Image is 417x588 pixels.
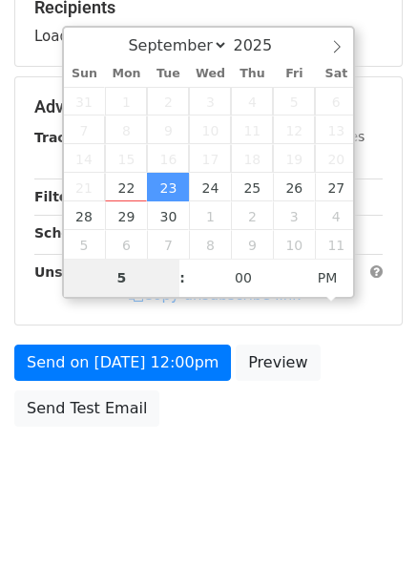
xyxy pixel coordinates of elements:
span: September 1, 2025 [105,87,147,115]
span: September 22, 2025 [105,173,147,201]
strong: Schedule [34,225,103,241]
span: September 4, 2025 [231,87,273,115]
span: September 10, 2025 [189,115,231,144]
span: September 7, 2025 [64,115,106,144]
span: September 25, 2025 [231,173,273,201]
span: September 27, 2025 [315,173,357,201]
span: September 26, 2025 [273,173,315,201]
h5: Advanced [34,96,383,117]
span: Fri [273,68,315,80]
span: September 18, 2025 [231,144,273,173]
span: October 4, 2025 [315,201,357,230]
span: October 6, 2025 [105,230,147,259]
span: September 23, 2025 [147,173,189,201]
span: Sun [64,68,106,80]
span: : [179,259,185,297]
span: September 3, 2025 [189,87,231,115]
a: Copy unsubscribe link [129,286,301,304]
span: September 2, 2025 [147,87,189,115]
span: September 8, 2025 [105,115,147,144]
iframe: Chat Widget [322,496,417,588]
span: September 5, 2025 [273,87,315,115]
strong: Tracking [34,130,98,145]
span: October 7, 2025 [147,230,189,259]
span: September 16, 2025 [147,144,189,173]
span: September 17, 2025 [189,144,231,173]
span: October 9, 2025 [231,230,273,259]
span: October 8, 2025 [189,230,231,259]
span: Wed [189,68,231,80]
strong: Unsubscribe [34,264,128,280]
span: September 13, 2025 [315,115,357,144]
span: September 12, 2025 [273,115,315,144]
input: Year [228,36,297,54]
span: October 11, 2025 [315,230,357,259]
span: September 15, 2025 [105,144,147,173]
span: September 28, 2025 [64,201,106,230]
span: Sat [315,68,357,80]
span: September 11, 2025 [231,115,273,144]
span: September 20, 2025 [315,144,357,173]
input: Minute [185,259,302,297]
span: September 9, 2025 [147,115,189,144]
span: September 19, 2025 [273,144,315,173]
a: Preview [236,345,320,381]
span: September 30, 2025 [147,201,189,230]
span: Thu [231,68,273,80]
span: September 24, 2025 [189,173,231,201]
span: September 6, 2025 [315,87,357,115]
span: August 31, 2025 [64,87,106,115]
a: Send Test Email [14,390,159,427]
span: Click to toggle [302,259,354,297]
input: Hour [64,259,180,297]
span: Mon [105,68,147,80]
span: September 21, 2025 [64,173,106,201]
span: September 14, 2025 [64,144,106,173]
span: October 2, 2025 [231,201,273,230]
span: October 10, 2025 [273,230,315,259]
span: September 29, 2025 [105,201,147,230]
span: Tue [147,68,189,80]
span: October 1, 2025 [189,201,231,230]
a: Send on [DATE] 12:00pm [14,345,231,381]
span: October 5, 2025 [64,230,106,259]
span: October 3, 2025 [273,201,315,230]
strong: Filters [34,189,83,204]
